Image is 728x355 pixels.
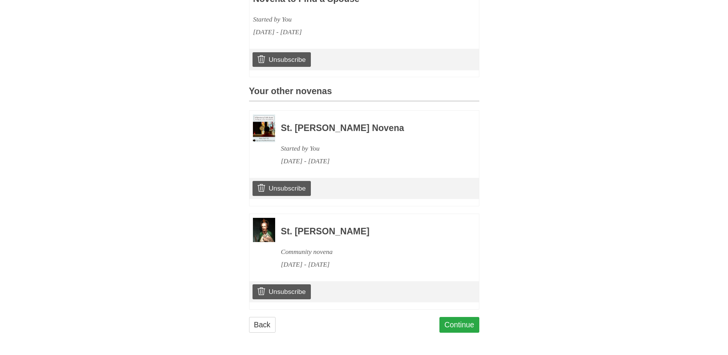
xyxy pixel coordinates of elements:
a: Unsubscribe [253,181,310,196]
h3: St. [PERSON_NAME] [281,227,458,237]
div: Started by You [281,142,458,155]
h3: St. [PERSON_NAME] Novena [281,123,458,133]
a: Continue [439,317,479,333]
div: [DATE] - [DATE] [281,155,458,168]
a: Back [249,317,276,333]
div: Started by You [253,13,430,26]
div: [DATE] - [DATE] [253,26,430,38]
h3: Your other novenas [249,86,479,101]
img: Novena image [253,218,275,242]
div: [DATE] - [DATE] [281,258,458,271]
a: Unsubscribe [253,52,310,67]
img: Novena image [253,114,275,143]
div: Community novena [281,246,458,258]
a: Unsubscribe [253,284,310,299]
